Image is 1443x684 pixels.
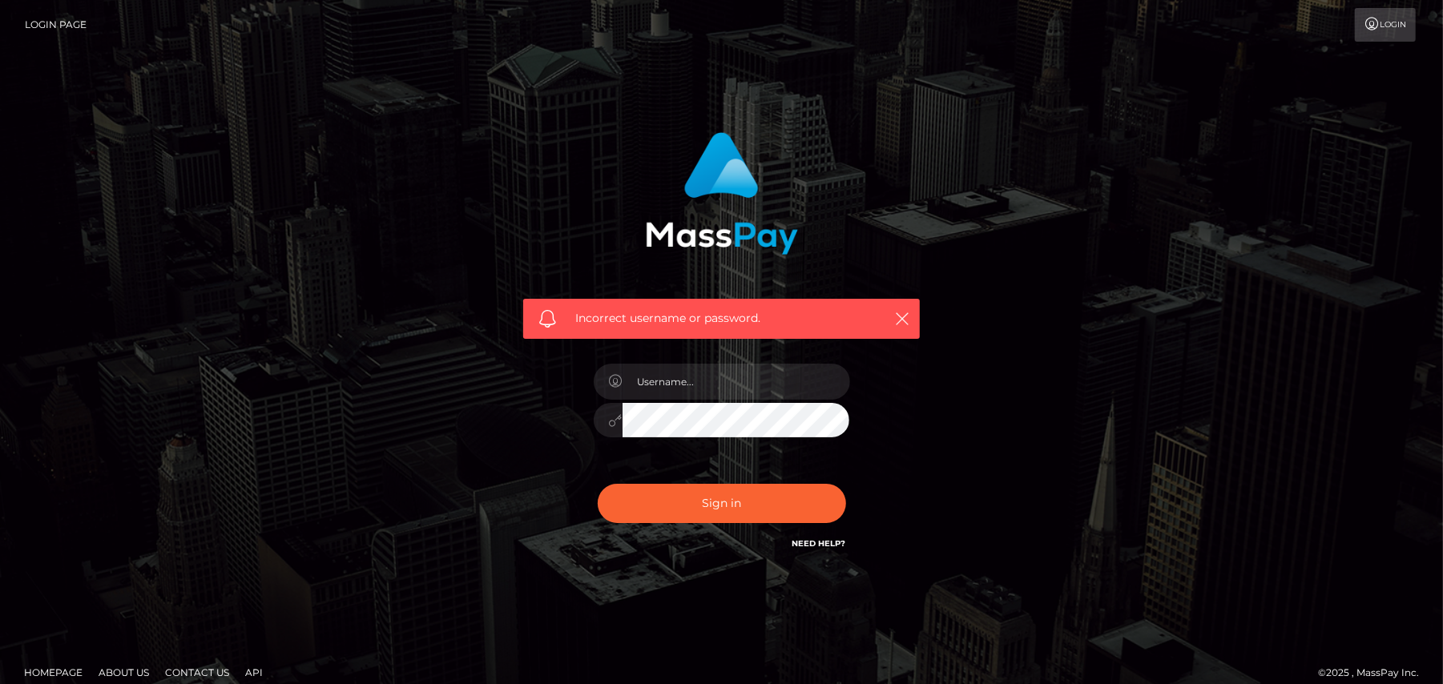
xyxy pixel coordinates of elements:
input: Username... [623,364,850,400]
a: Need Help? [792,538,846,549]
span: Incorrect username or password. [575,310,868,327]
button: Sign in [598,484,846,523]
img: MassPay Login [646,132,798,255]
a: Login [1355,8,1416,42]
div: © 2025 , MassPay Inc. [1318,664,1431,682]
a: Login Page [25,8,87,42]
